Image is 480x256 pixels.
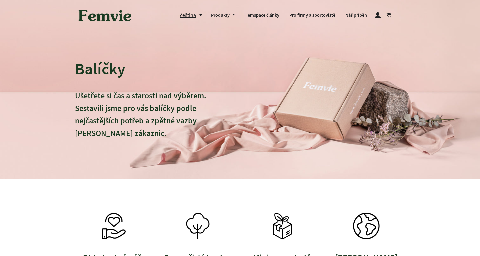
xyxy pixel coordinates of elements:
img: Femvie [75,5,135,26]
button: čeština [180,11,206,20]
a: Produkty [206,7,241,24]
a: Femspace články [240,7,284,24]
p: Ušetřete si čas a starosti nad výběrem. Sestavili jsme pro vás balíčky podle nejčastějších potřeb... [75,89,224,152]
h2: Balíčky [75,59,224,79]
a: Pro firmy a sportoviště [284,7,340,24]
a: Náš příběh [340,7,372,24]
